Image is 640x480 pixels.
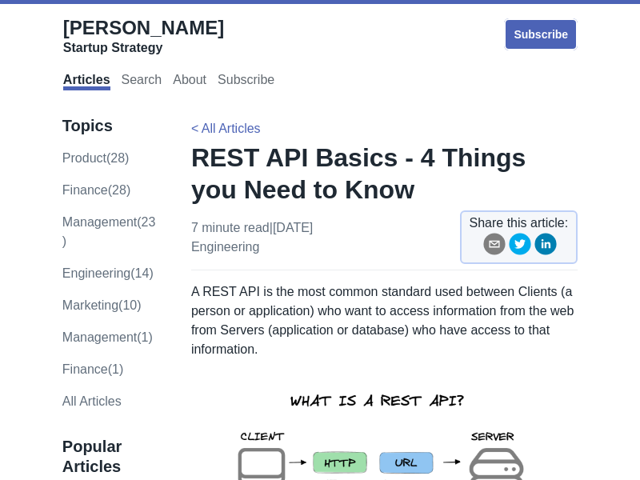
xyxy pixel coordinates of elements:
a: Search [122,73,162,90]
button: twitter [509,233,531,261]
a: product(28) [62,151,130,165]
div: Startup Strategy [63,40,224,56]
a: Finance(1) [62,362,123,376]
p: 7 minute read | [DATE] [191,218,313,257]
a: finance(28) [62,183,130,197]
h1: REST API Basics - 4 Things you Need to Know [191,142,578,206]
p: A REST API is the most common standard used between Clients (a person or application) who want to... [191,282,578,359]
span: [PERSON_NAME] [63,17,224,38]
a: Subscribe [504,18,578,50]
button: linkedin [534,233,557,261]
h3: Topics [62,116,158,136]
a: engineering(14) [62,266,154,280]
button: email [483,233,506,261]
h3: Popular Articles [62,437,158,477]
a: Management(1) [62,330,153,344]
a: management(23) [62,215,156,248]
a: marketing(10) [62,298,142,312]
a: < All Articles [191,122,261,135]
a: About [173,73,206,90]
a: engineering [191,240,259,254]
a: [PERSON_NAME]Startup Strategy [63,16,224,56]
a: All Articles [62,394,122,408]
span: Share this article: [470,214,569,233]
a: Articles [63,73,110,90]
a: Subscribe [218,73,274,90]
